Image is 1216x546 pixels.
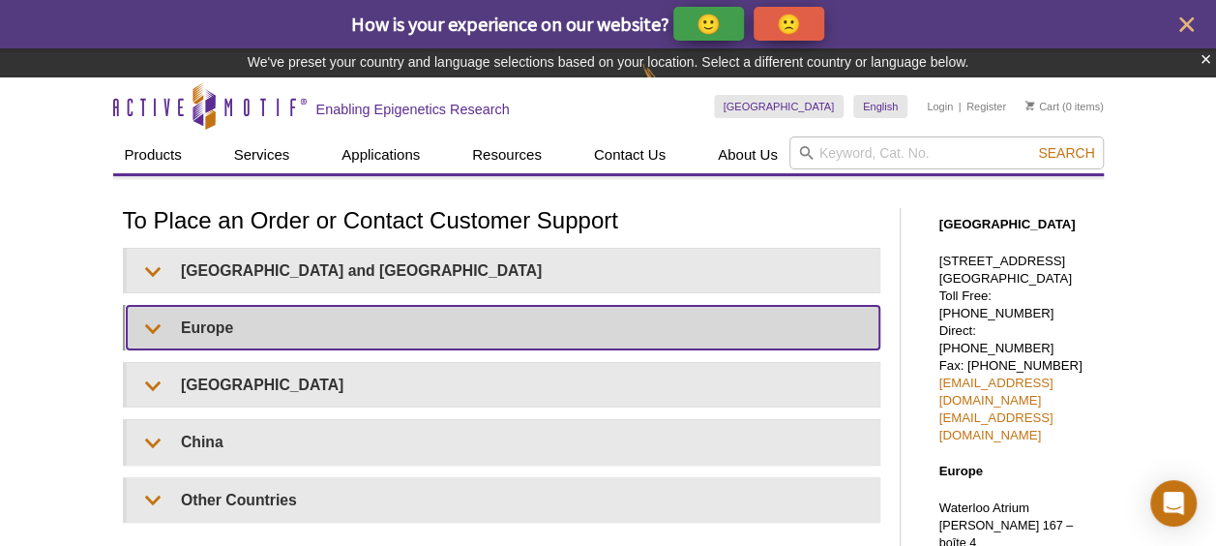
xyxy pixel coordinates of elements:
summary: [GEOGRAPHIC_DATA] and [GEOGRAPHIC_DATA] [127,249,879,292]
h2: Enabling Epigenetics Research [316,101,510,118]
a: [EMAIL_ADDRESS][DOMAIN_NAME] [939,410,1053,442]
button: × [1200,48,1211,71]
summary: Europe [127,306,879,349]
p: 🙂 [697,12,721,36]
p: [STREET_ADDRESS] [GEOGRAPHIC_DATA] Toll Free: [PHONE_NUMBER] Direct: [PHONE_NUMBER] Fax: [PHONE_N... [939,253,1094,444]
strong: [GEOGRAPHIC_DATA] [939,217,1076,231]
summary: [GEOGRAPHIC_DATA] [127,363,879,407]
li: (0 items) [1025,95,1104,118]
a: About Us [706,136,789,173]
a: Cart [1025,100,1059,113]
div: Open Intercom Messenger [1150,480,1197,527]
a: Resources [460,136,553,173]
input: Keyword, Cat. No. [789,136,1104,169]
h1: To Place an Order or Contact Customer Support [123,208,880,236]
summary: Other Countries [127,478,879,522]
a: Services [222,136,302,173]
li: | [959,95,962,118]
p: 🙁 [777,12,801,36]
strong: Europe [939,464,983,478]
span: How is your experience on our website? [351,12,669,36]
a: Login [927,100,953,113]
img: Change Here [642,63,694,108]
a: English [853,95,907,118]
img: Your Cart [1025,101,1034,110]
button: close [1174,13,1199,37]
a: [GEOGRAPHIC_DATA] [714,95,845,118]
a: Contact Us [582,136,677,173]
a: Products [113,136,193,173]
button: Search [1032,144,1100,162]
a: [EMAIL_ADDRESS][DOMAIN_NAME] [939,376,1053,408]
a: Applications [330,136,431,173]
span: Search [1038,145,1094,161]
summary: China [127,420,879,464]
a: Register [966,100,1006,113]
